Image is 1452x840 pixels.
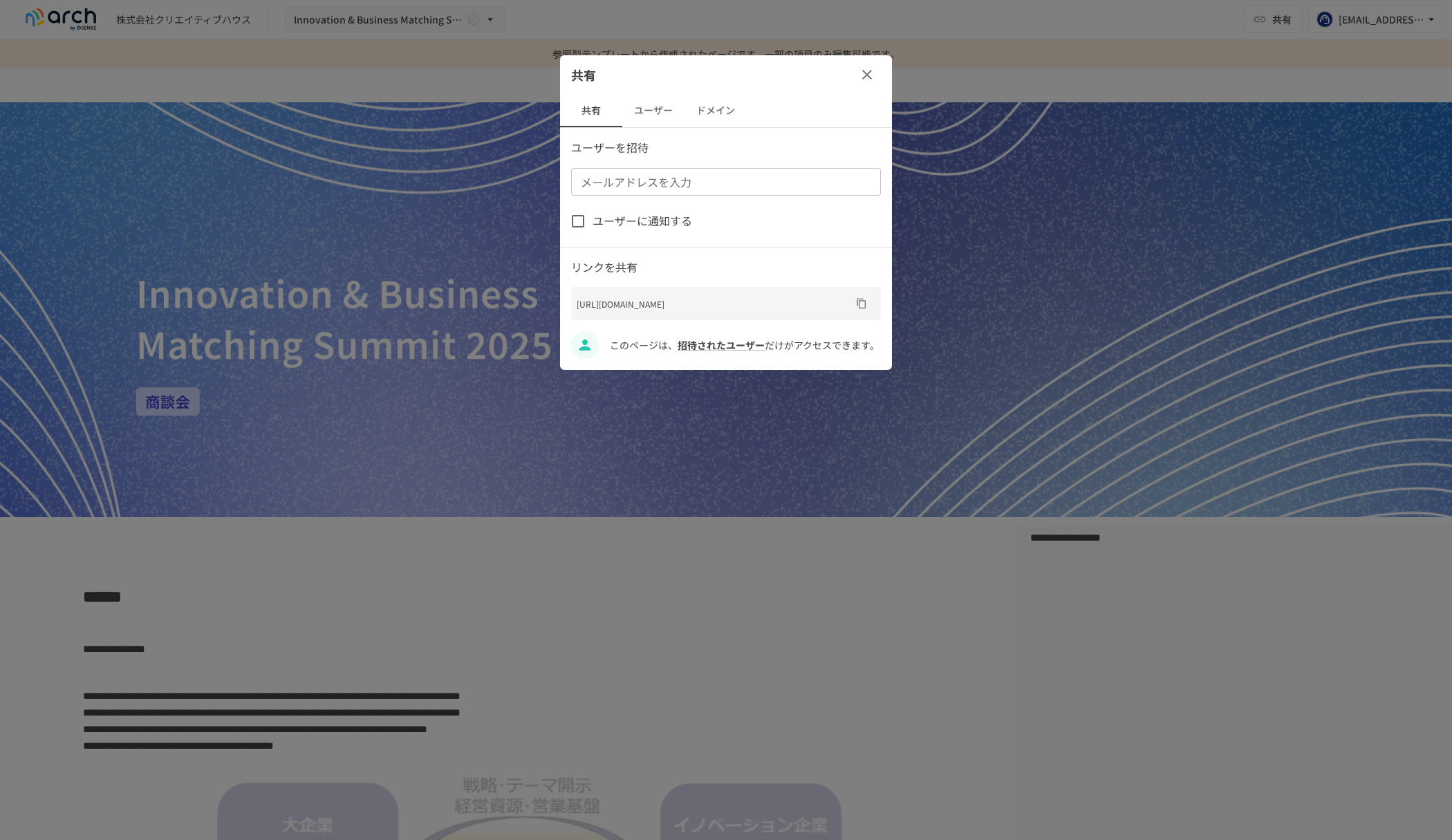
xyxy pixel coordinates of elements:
[685,94,747,127] button: ドメイン
[610,337,881,353] p: このページは、 だけがアクセスできます。
[577,297,850,310] p: [URL][DOMAIN_NAME]
[850,292,873,315] button: URLをコピー
[560,55,892,94] div: 共有
[571,139,881,157] p: ユーザーを招待
[678,338,765,352] a: 招待されたユーザー
[593,212,692,230] span: ユーザーに通知する
[571,259,881,277] p: リンクを共有
[560,94,622,127] button: 共有
[622,94,685,127] button: ユーザー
